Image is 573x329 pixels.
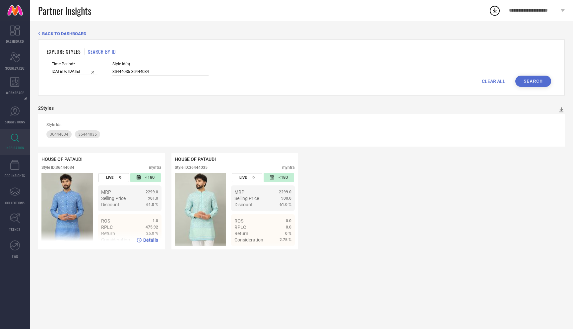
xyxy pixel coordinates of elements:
img: Style preview image [175,173,226,246]
span: 36444035 [78,132,97,137]
span: 0 % [285,231,291,236]
span: ROS [234,218,243,224]
span: 900.0 [281,196,291,201]
span: 9 [119,175,121,180]
span: INSPIRATION [6,145,24,150]
span: <180 [279,175,288,180]
span: 1.0 [153,219,158,223]
span: HOUSE OF PATAUDI [175,157,216,162]
span: SCORECARDS [5,66,25,71]
span: LIVE [239,175,247,180]
span: Selling Price [101,196,126,201]
img: Style preview image [41,173,93,246]
span: Details [143,237,158,243]
a: Details [137,237,158,243]
div: Number of days the style has been live on the platform [232,173,262,182]
div: myntra [149,165,161,170]
a: Details [270,249,291,254]
h1: SEARCH BY ID [88,48,116,55]
span: CLEAR ALL [482,79,505,84]
span: MRP [101,189,111,195]
span: SUGGESTIONS [5,119,25,124]
h1: EXPLORE STYLES [47,48,81,55]
span: Details [277,249,291,254]
span: TRENDS [9,227,21,232]
div: Back TO Dashboard [38,31,565,36]
span: 36444034 [50,132,68,137]
span: 0.0 [286,219,291,223]
div: Style Ids [46,122,556,127]
span: Time Period* [52,62,97,66]
span: Style Id(s) [112,62,209,66]
span: 2299.0 [279,190,291,194]
span: BACK TO DASHBOARD [42,31,86,36]
span: 2.75 % [280,237,291,242]
button: Search [515,76,551,87]
span: 61.0 % [146,202,158,207]
span: 2299.0 [146,190,158,194]
span: FWD [12,254,18,259]
span: Return [234,231,248,236]
span: COLLECTIONS [5,200,25,205]
span: RPLC [234,225,246,230]
div: Number of days since the style was first listed on the platform [264,173,294,182]
span: MRP [234,189,244,195]
span: LIVE [106,175,113,180]
span: 61.0 % [280,202,291,207]
span: HOUSE OF PATAUDI [41,157,83,162]
span: 0.0 [286,225,291,230]
span: ROS [101,218,110,224]
span: 475.92 [146,225,158,230]
input: Enter comma separated style ids e.g. 12345, 67890 [112,68,209,76]
div: Click to view image [41,173,93,246]
span: Discount [101,202,119,207]
span: WORKSPACE [6,90,24,95]
span: 9 [252,175,255,180]
span: Partner Insights [38,4,91,18]
div: Number of days the style has been live on the platform [98,173,129,182]
span: <180 [145,175,155,180]
span: Consideration [234,237,263,242]
span: CDC INSIGHTS [5,173,25,178]
div: Number of days since the style was first listed on the platform [130,173,161,182]
input: Select time period [52,68,97,75]
div: Style ID: 36444034 [41,165,74,170]
div: Open download list [489,5,501,17]
div: Style ID: 36444035 [175,165,208,170]
span: Discount [234,202,253,207]
span: DASHBOARD [6,39,24,44]
div: 2 Styles [38,105,54,111]
span: RPLC [101,225,113,230]
span: 901.0 [148,196,158,201]
div: myntra [282,165,295,170]
div: Click to view image [175,173,226,246]
span: Selling Price [234,196,259,201]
